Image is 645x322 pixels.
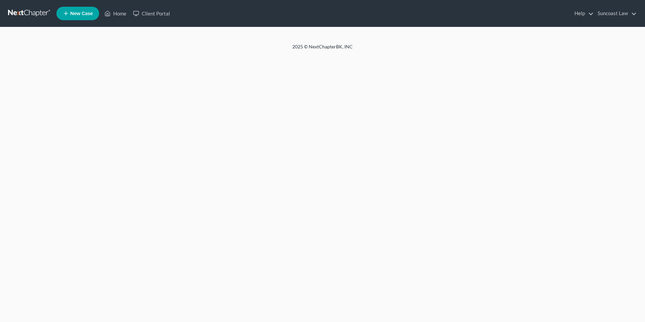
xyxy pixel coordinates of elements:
[130,7,173,19] a: Client Portal
[101,7,130,19] a: Home
[571,7,594,19] a: Help
[56,7,99,20] new-legal-case-button: New Case
[594,7,637,19] a: Suncoast Law
[131,43,514,55] div: 2025 © NextChapterBK, INC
